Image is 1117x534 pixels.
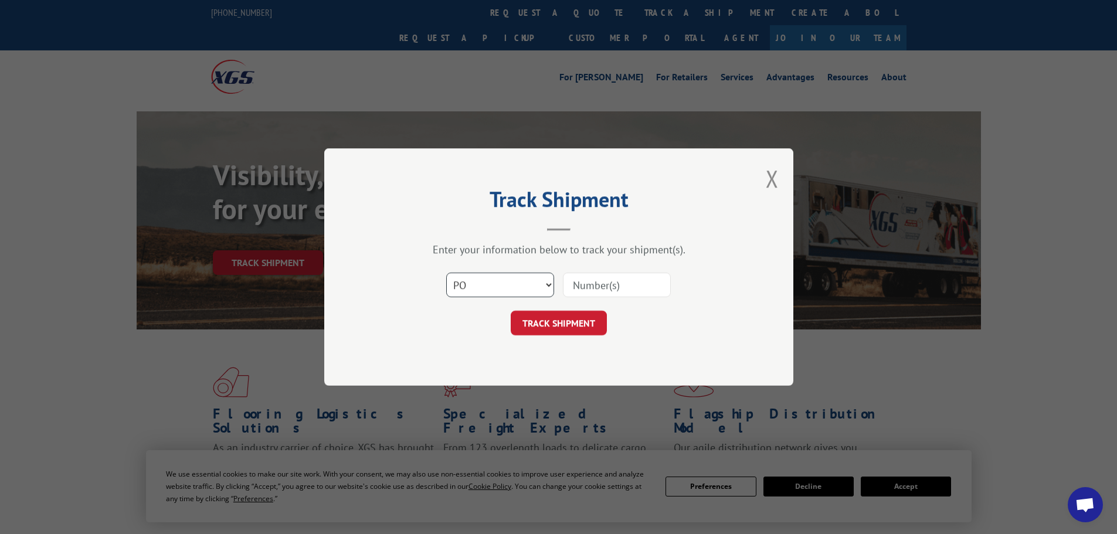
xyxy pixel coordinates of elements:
button: TRACK SHIPMENT [511,311,607,335]
div: Open chat [1068,487,1103,522]
h2: Track Shipment [383,191,735,213]
input: Number(s) [563,273,671,297]
button: Close modal [766,163,779,194]
div: Enter your information below to track your shipment(s). [383,243,735,256]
